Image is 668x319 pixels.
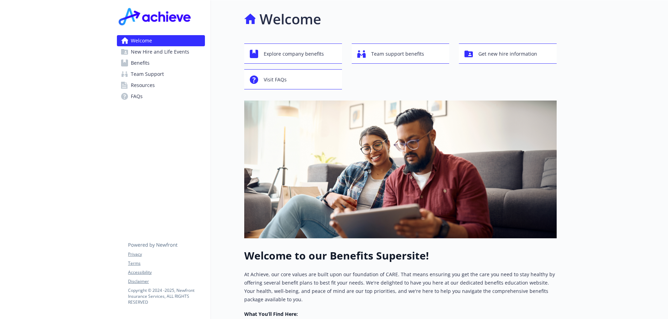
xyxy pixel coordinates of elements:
span: Visit FAQs [264,73,287,86]
strong: What You’ll Find Here: [244,311,298,317]
button: Team support benefits [352,43,450,64]
a: Benefits [117,57,205,69]
a: Team Support [117,69,205,80]
span: New Hire and Life Events [131,46,189,57]
span: Team support benefits [371,47,424,61]
h1: Welcome [260,9,321,30]
a: Welcome [117,35,205,46]
a: Accessibility [128,269,205,276]
span: Team Support [131,69,164,80]
span: Benefits [131,57,150,69]
span: Resources [131,80,155,91]
a: Terms [128,260,205,266]
a: Privacy [128,251,205,257]
button: Visit FAQs [244,69,342,89]
button: Get new hire information [459,43,557,64]
h1: Welcome to our Benefits Supersite! [244,249,557,262]
img: overview page banner [244,101,557,238]
span: Welcome [131,35,152,46]
span: FAQs [131,91,143,102]
a: Resources [117,80,205,91]
span: Explore company benefits [264,47,324,61]
button: Explore company benefits [244,43,342,64]
p: At Achieve, our core values are built upon our foundation of CARE. That means ensuring you get th... [244,270,557,304]
span: Get new hire information [478,47,537,61]
a: New Hire and Life Events [117,46,205,57]
a: Disclaimer [128,278,205,285]
a: FAQs [117,91,205,102]
p: Copyright © 2024 - 2025 , Newfront Insurance Services, ALL RIGHTS RESERVED [128,287,205,305]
